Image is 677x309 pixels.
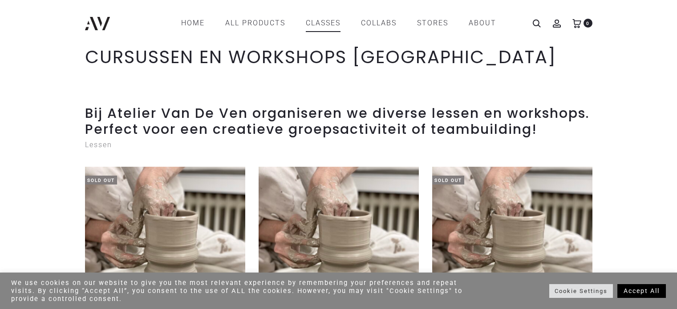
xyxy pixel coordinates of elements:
[572,19,581,27] a: 0
[417,16,448,31] a: STORES
[584,19,592,28] span: 0
[85,137,592,152] p: Lessen
[85,46,592,68] h1: CURSUSSEN EN WORKSHOPS [GEOGRAPHIC_DATA]
[549,284,613,298] a: Cookie Settings
[361,16,397,31] a: COLLABS
[432,176,464,185] span: Sold Out
[225,16,285,31] a: All products
[85,105,592,137] h2: Bij Atelier Van De Ven organiseren we diverse lessen en workshops. Perfect voor een creatieve gro...
[617,284,666,298] a: Accept All
[306,16,341,31] a: CLASSES
[85,176,117,185] span: Sold Out
[469,16,496,31] a: ABOUT
[181,16,205,31] a: Home
[11,279,470,303] div: We use cookies on our website to give you the most relevant experience by remembering your prefer...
